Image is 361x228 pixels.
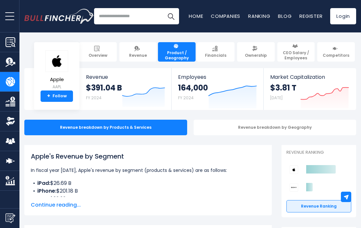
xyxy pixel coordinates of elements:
small: [DATE] [270,95,283,101]
small: AAPL [45,84,68,90]
span: CEO Salary / Employees [280,50,312,60]
li: $29.98 B [31,195,265,203]
a: Financials [197,42,235,62]
strong: $3.81 T [270,83,296,93]
a: Product / Geography [158,42,196,62]
span: Market Capitalization [270,74,349,80]
a: Companies [211,13,240,19]
a: Ranking [248,13,270,19]
span: Apple [45,77,68,82]
img: Apple competitors logo [290,165,298,174]
img: Ownership [6,116,15,126]
a: Go to homepage [24,9,94,24]
img: AAPL logo [45,50,68,72]
img: Bullfincher logo [24,9,94,24]
strong: + [47,93,50,99]
span: Continue reading... [31,201,265,209]
div: Revenue breakdown by Geography [194,120,356,135]
span: Employees [178,74,257,80]
small: FY 2024 [86,95,102,101]
a: Register [299,13,322,19]
strong: $391.04 B [86,83,122,93]
img: Sony Group Corporation competitors logo [290,183,298,192]
a: Home [189,13,203,19]
span: Ownership [245,53,267,58]
a: Blog [278,13,292,19]
strong: 164,000 [178,83,208,93]
a: Ownership [237,42,275,62]
a: Revenue [119,42,157,62]
span: Competitors [323,53,349,58]
a: Market Capitalization $3.81 T [DATE] [264,68,355,110]
li: $201.18 B [31,187,265,195]
a: Revenue $391.04 B FY 2024 [79,68,172,110]
li: $26.69 B [31,179,265,187]
p: Revenue Ranking [286,150,351,155]
a: Employees 164,000 FY 2024 [172,68,263,110]
a: Login [330,8,356,24]
span: Revenue [129,53,147,58]
small: FY 2024 [178,95,194,101]
a: CEO Salary / Employees [277,42,315,62]
b: Mac: [37,195,50,202]
h1: Apple's Revenue by Segment [31,151,265,161]
a: +Follow [41,90,73,102]
b: iPad: [37,179,50,187]
a: Competitors [317,42,355,62]
a: Apple AAPL [45,50,68,90]
span: Revenue [86,74,165,80]
button: Search [163,8,179,24]
span: Financials [205,53,226,58]
span: Product / Geography [161,50,193,60]
div: Revenue breakdown by Products & Services [24,120,187,135]
p: In fiscal year [DATE], Apple's revenue by segment (products & services) are as follows: [31,166,265,174]
a: Overview [79,42,117,62]
b: iPhone: [37,187,56,195]
a: Revenue Ranking [286,200,351,212]
span: Overview [89,53,107,58]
